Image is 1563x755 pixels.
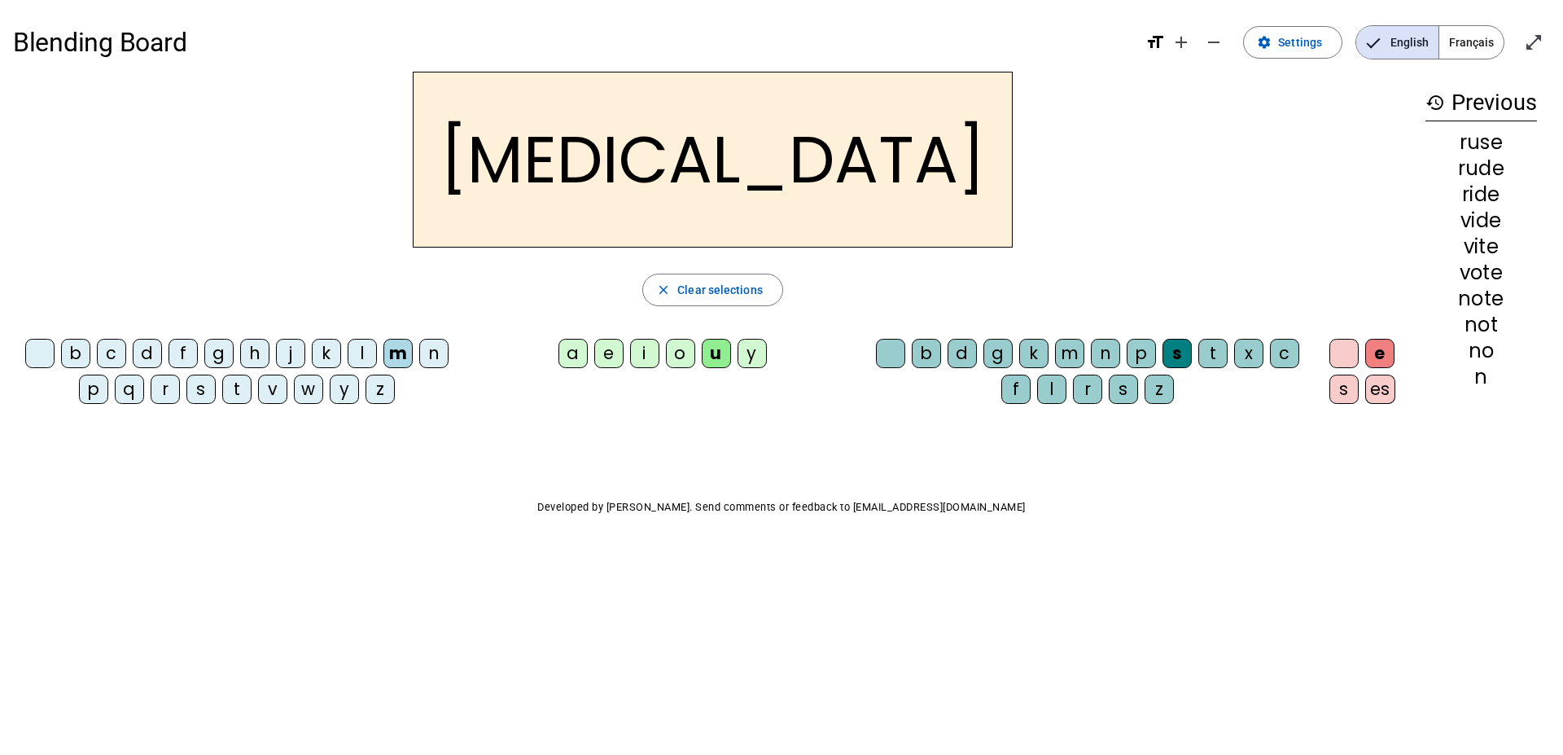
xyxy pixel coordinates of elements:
[419,339,449,368] div: n
[169,339,198,368] div: f
[1425,237,1537,257] div: vite
[1198,339,1228,368] div: t
[1165,26,1197,59] button: Increase font size
[1425,159,1537,178] div: rude
[642,274,783,306] button: Clear selections
[1197,26,1230,59] button: Decrease font size
[656,283,671,297] mat-icon: close
[1425,133,1537,152] div: ruse
[1425,341,1537,361] div: no
[666,339,695,368] div: o
[1145,375,1174,404] div: z
[1127,339,1156,368] div: p
[1425,263,1537,283] div: vote
[366,375,395,404] div: z
[558,339,588,368] div: a
[413,72,1013,248] h2: [MEDICAL_DATA]
[1234,339,1263,368] div: x
[630,339,659,368] div: i
[240,339,269,368] div: h
[294,375,323,404] div: w
[1278,33,1322,52] span: Settings
[594,339,624,368] div: e
[97,339,126,368] div: c
[1243,26,1342,59] button: Settings
[1365,339,1394,368] div: e
[186,375,216,404] div: s
[1425,315,1537,335] div: not
[1257,35,1272,50] mat-icon: settings
[1329,375,1359,404] div: s
[1517,26,1550,59] button: Enter full screen
[1425,367,1537,387] div: n
[1355,25,1504,59] mat-button-toggle-group: Language selection
[79,375,108,404] div: p
[1425,85,1537,121] h3: Previous
[276,339,305,368] div: j
[151,375,180,404] div: r
[1145,33,1165,52] mat-icon: format_size
[1439,26,1504,59] span: Français
[1425,289,1537,309] div: note
[13,498,1550,517] p: Developed by [PERSON_NAME]. Send comments or feedback to [EMAIL_ADDRESS][DOMAIN_NAME]
[948,339,977,368] div: d
[1037,375,1066,404] div: l
[383,339,413,368] div: m
[1425,185,1537,204] div: ride
[1055,339,1084,368] div: m
[1365,375,1395,404] div: es
[1425,211,1537,230] div: vide
[738,339,767,368] div: y
[1001,375,1031,404] div: f
[1109,375,1138,404] div: s
[13,16,1132,68] h1: Blending Board
[1073,375,1102,404] div: r
[204,339,234,368] div: g
[677,280,763,300] span: Clear selections
[258,375,287,404] div: v
[115,375,144,404] div: q
[1204,33,1224,52] mat-icon: remove
[330,375,359,404] div: y
[1162,339,1192,368] div: s
[702,339,731,368] div: u
[1270,339,1299,368] div: c
[222,375,252,404] div: t
[1425,93,1445,112] mat-icon: history
[61,339,90,368] div: b
[1356,26,1438,59] span: English
[912,339,941,368] div: b
[983,339,1013,368] div: g
[312,339,341,368] div: k
[1091,339,1120,368] div: n
[1524,33,1543,52] mat-icon: open_in_full
[348,339,377,368] div: l
[1171,33,1191,52] mat-icon: add
[133,339,162,368] div: d
[1019,339,1049,368] div: k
